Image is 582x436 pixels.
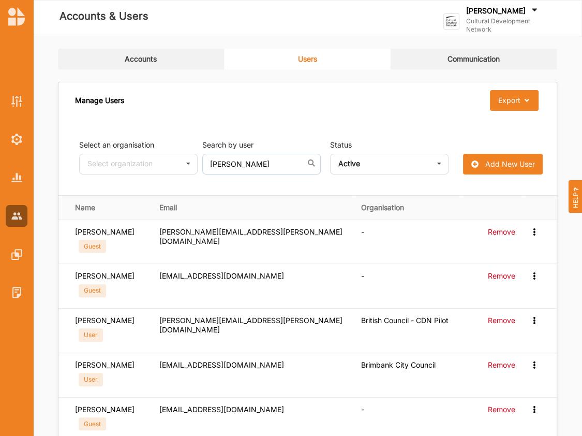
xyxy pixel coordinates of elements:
[6,282,27,303] a: System Logs
[361,227,453,237] div: -
[79,284,106,298] div: Guest
[11,134,22,145] img: System Settings
[6,128,27,150] a: System Settings
[338,159,360,168] b: Active
[225,49,391,69] a: Users
[159,227,347,246] div: [PERSON_NAME][EMAIL_ADDRESS][PERSON_NAME][DOMAIN_NAME]
[6,90,27,112] a: Activity Settings
[11,249,22,260] img: Features
[159,203,347,212] strong: Email
[6,243,27,265] a: Features
[466,6,526,16] label: [PERSON_NAME]
[75,271,135,281] label: [PERSON_NAME]
[488,360,515,370] label: Remove
[463,154,542,175] button: Add New User
[159,316,347,335] div: [PERSON_NAME][EMAIL_ADDRESS][PERSON_NAME][DOMAIN_NAME]
[59,8,148,25] label: Accounts & Users
[466,17,551,34] label: Cultural Development Network
[488,227,515,237] label: Remove
[391,49,557,69] a: Communication
[443,13,459,30] img: logo
[79,373,103,386] div: User
[488,316,515,325] label: Remove
[79,417,106,431] div: Guest
[58,49,225,69] a: Accounts
[11,173,22,182] img: System Reports
[159,360,347,370] div: [EMAIL_ADDRESS][DOMAIN_NAME]
[330,140,352,150] label: Status
[75,316,135,325] label: [PERSON_NAME]
[87,160,153,167] div: Select organization
[6,167,27,188] a: System Reports
[159,271,347,281] div: [EMAIL_ADDRESS][DOMAIN_NAME]
[490,90,538,111] button: Export
[488,271,515,281] label: Remove
[361,271,453,281] div: -
[488,405,515,414] label: Remove
[75,227,135,237] label: [PERSON_NAME]
[361,360,453,370] div: Brimbank City Council
[75,203,145,212] strong: Name
[11,287,22,298] img: System Logs
[79,240,106,253] div: Guest
[75,405,135,414] label: [PERSON_NAME]
[75,90,124,111] div: Manage Users
[79,140,154,150] label: Select an organisation
[8,7,25,26] img: logo
[202,154,321,175] input: Search by User
[498,96,520,105] div: Export
[11,96,22,107] img: Activity Settings
[202,140,321,150] label: Search by user
[361,405,453,414] div: -
[6,205,27,227] a: Accounts & Users
[485,159,535,169] div: Add New User
[361,203,453,212] strong: Organisation
[75,360,135,370] label: [PERSON_NAME]
[159,405,347,414] div: [EMAIL_ADDRESS][DOMAIN_NAME]
[361,316,453,325] div: British Council - CDN Pilot
[79,328,103,342] div: User
[11,212,22,219] img: Accounts & Users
